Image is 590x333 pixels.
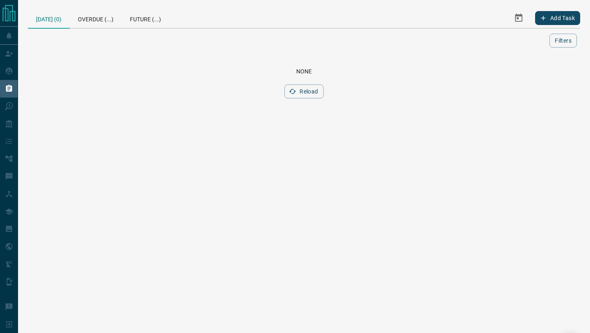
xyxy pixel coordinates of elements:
[549,34,577,48] button: Filters
[38,68,570,75] div: None
[122,8,169,28] div: Future (...)
[70,8,122,28] div: Overdue (...)
[509,8,529,28] button: Select Date Range
[284,84,323,98] button: Reload
[535,11,580,25] button: Add Task
[28,8,70,29] div: [DATE] (0)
